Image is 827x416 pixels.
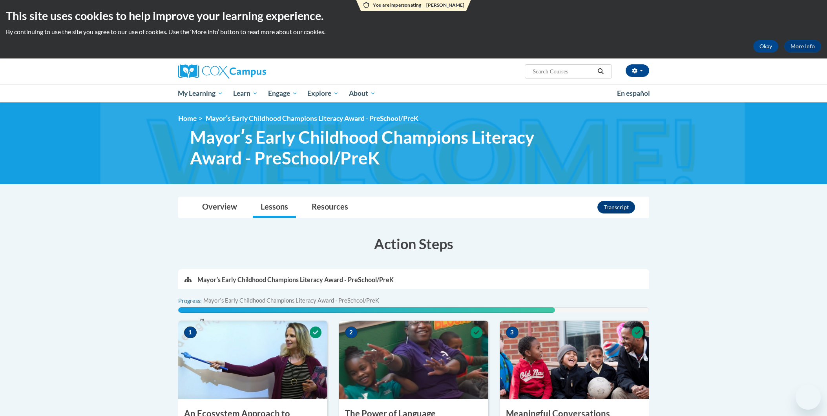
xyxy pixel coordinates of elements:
a: Learn [228,84,263,102]
span: Explore [307,89,339,98]
button: Account Settings [626,64,649,77]
span: Mayorʹs Early Childhood Champions Literacy Award - PreSchool/PreK [206,114,418,122]
button: Search [595,67,606,76]
span: Mayorʹs Early Childhood Champions Literacy Award - PreSchool/PreK [190,127,540,168]
a: My Learning [173,84,228,102]
input: Search Courses [532,67,595,76]
button: Okay [753,40,778,53]
button: Transcript [597,201,635,213]
p: Mayorʹs Early Childhood Champions Literacy Award - PreSchool/PreK [197,276,394,284]
img: Course Image [339,321,488,399]
a: Overview [194,197,245,218]
span: 2 [345,327,358,338]
span: Engage [268,89,298,98]
img: Course Image [178,321,327,399]
img: Course Image [500,321,649,399]
span: Mayorʹs Early Childhood Champions Literacy Award - PreSchool/PreK [203,296,379,305]
a: Engage [263,84,303,102]
h2: This site uses cookies to help improve your learning experience. [6,8,821,24]
span: My Learning [178,89,223,98]
a: Cox Campus [178,64,327,78]
a: More Info [784,40,821,53]
div: Main menu [166,84,661,102]
span: About [349,89,376,98]
h3: Action Steps [178,234,649,254]
img: Cox Campus [178,64,266,78]
span: 1 [184,327,197,338]
span: En español [617,89,650,97]
a: Lessons [253,197,296,218]
span: 3 [506,327,518,338]
span: Learn [233,89,258,98]
a: Home [178,114,197,122]
a: Explore [302,84,344,102]
label: Progress: [178,297,223,305]
p: By continuing to use the site you agree to our use of cookies. Use the ‘More info’ button to read... [6,27,821,36]
iframe: Button to launch messaging window [796,385,821,410]
a: En español [612,85,655,102]
a: Resources [304,197,356,218]
a: About [344,84,381,102]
